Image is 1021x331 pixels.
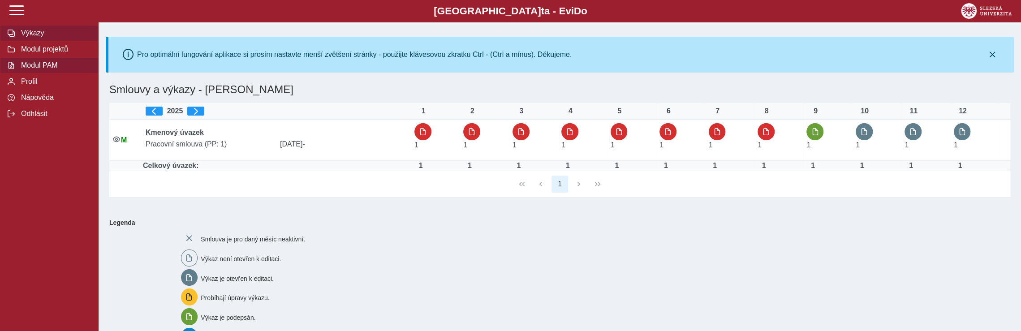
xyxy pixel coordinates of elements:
[302,140,305,148] span: -
[142,161,411,171] td: Celkový úvazek:
[659,141,663,149] span: Úvazek : 8 h / den. 40 h / týden.
[18,94,91,102] span: Nápověda
[146,129,204,136] b: Kmenový úvazek
[461,162,478,170] div: Úvazek : 8 h / den. 40 h / týden.
[142,140,276,148] span: Pracovní smlouva (PP: 1)
[561,107,579,115] div: 4
[804,162,822,170] div: Úvazek : 8 h / den. 40 h / týden.
[954,107,972,115] div: 12
[201,275,274,282] span: Výkaz je otevřen k editaci.
[18,77,91,86] span: Profil
[463,141,467,149] span: Úvazek : 8 h / den. 40 h / týden.
[18,110,91,118] span: Odhlásit
[27,5,994,17] b: [GEOGRAPHIC_DATA] a - Evi
[853,162,871,170] div: Úvazek : 8 h / den. 40 h / týden.
[659,107,677,115] div: 6
[414,141,418,149] span: Úvazek : 8 h / den. 40 h / týden.
[121,136,127,144] span: Údaje souhlasí s údaji v Magionu
[608,162,626,170] div: Úvazek : 8 h / den. 40 h / týden.
[201,255,281,262] span: Výkaz není otevřen k editaci.
[414,107,432,115] div: 1
[905,107,922,115] div: 11
[541,5,544,17] span: t
[657,162,675,170] div: Úvazek : 8 h / den. 40 h / týden.
[146,107,407,116] div: 2025
[709,107,727,115] div: 7
[611,141,615,149] span: Úvazek : 8 h / den. 40 h / týden.
[954,141,958,149] span: Úvazek : 8 h / den. 40 h / týden.
[18,61,91,69] span: Modul PAM
[902,162,920,170] div: Úvazek : 8 h / den. 40 h / týden.
[758,107,775,115] div: 8
[18,45,91,53] span: Modul projektů
[905,141,909,149] span: Úvazek : 8 h / den. 40 h / týden.
[706,162,724,170] div: Úvazek : 8 h / den. 40 h / týden.
[758,141,762,149] span: Úvazek : 8 h / den. 40 h / týden.
[201,294,269,301] span: Probíhají úpravy výkazu.
[106,215,1007,230] b: Legenda
[513,141,517,149] span: Úvazek : 8 h / den. 40 h / týden.
[559,162,577,170] div: Úvazek : 8 h / den. 40 h / týden.
[18,29,91,37] span: Výkazy
[806,107,824,115] div: 9
[412,162,430,170] div: Úvazek : 8 h / den. 40 h / týden.
[611,107,629,115] div: 5
[581,5,587,17] span: o
[513,107,530,115] div: 3
[463,107,481,115] div: 2
[574,5,581,17] span: D
[106,80,862,99] h1: Smlouvy a výkazy - [PERSON_NAME]
[856,141,860,149] span: Úvazek : 8 h / den. 40 h / týden.
[709,141,713,149] span: Úvazek : 8 h / den. 40 h / týden.
[806,141,810,149] span: Úvazek : 8 h / den. 40 h / týden.
[137,51,572,59] div: Pro optimální fungování aplikace si prosím nastavte menší zvětšení stránky - použijte klávesovou ...
[113,136,120,143] i: Smlouva je aktivní
[201,314,255,321] span: Výkaz je podepsán.
[961,3,1012,19] img: logo_web_su.png
[755,162,773,170] div: Úvazek : 8 h / den. 40 h / týden.
[201,236,305,243] span: Smlouva je pro daný měsíc neaktivní.
[856,107,874,115] div: 10
[561,141,565,149] span: Úvazek : 8 h / den. 40 h / týden.
[276,140,411,148] span: [DATE]
[551,176,569,193] button: 1
[510,162,528,170] div: Úvazek : 8 h / den. 40 h / týden.
[951,162,969,170] div: Úvazek : 8 h / den. 40 h / týden.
